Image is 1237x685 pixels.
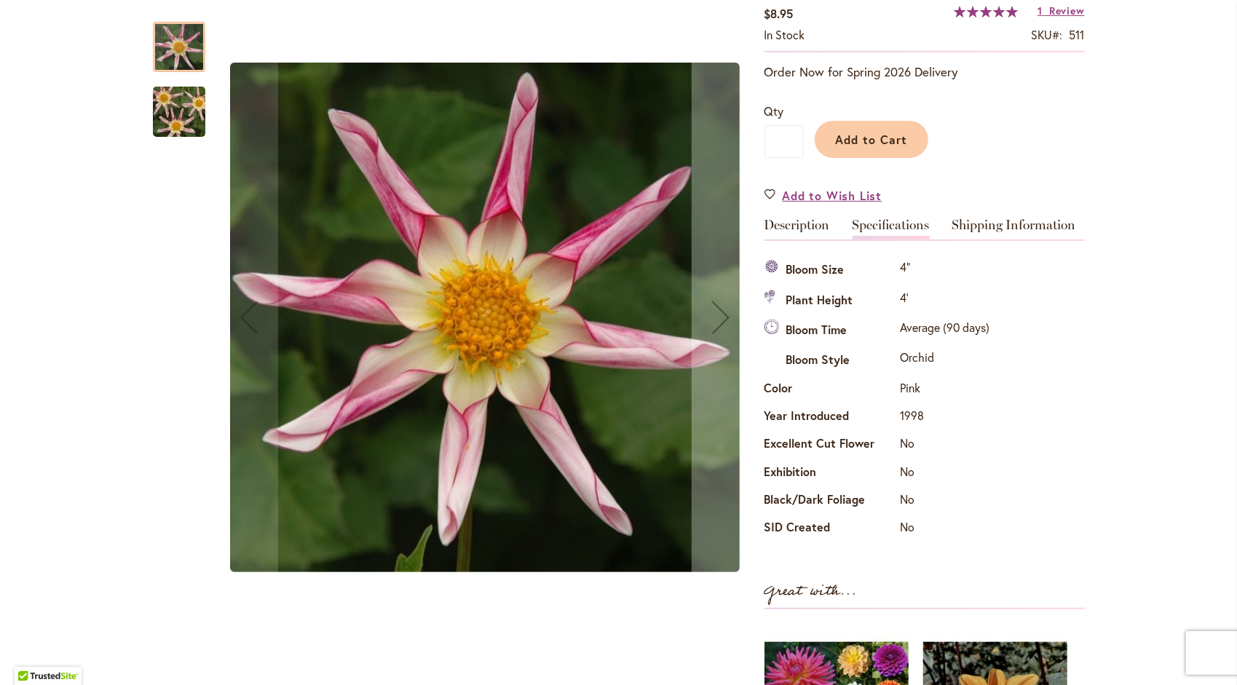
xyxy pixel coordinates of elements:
div: Availability [764,27,805,44]
span: $8.95 [764,6,794,21]
a: Specifications [853,218,930,239]
div: 100% [954,6,1018,17]
iframe: Launch Accessibility Center [11,633,52,674]
a: 1 Review [1038,4,1084,17]
span: Add to Cart [835,132,907,147]
td: Pink [897,376,994,403]
div: Detailed Product Info [764,218,1085,543]
img: WILLIE WILLIE [127,77,232,147]
td: 4" [897,256,994,285]
span: Review [1049,4,1084,17]
th: SID Created [764,515,897,543]
th: Bloom Size [764,256,897,285]
td: No [897,432,994,459]
td: No [897,488,994,515]
button: Add to Cart [815,121,928,158]
strong: SKU [1032,27,1063,42]
td: No [897,515,994,543]
img: WILLIE WILLIE [230,63,740,572]
span: In stock [764,27,805,42]
td: Orchid [897,346,994,376]
div: WILLIE WILLIE [220,7,750,628]
th: Year Introduced [764,404,897,432]
button: Next [692,7,750,628]
div: WILLIE WILLIEWILLIE WILLIE [220,7,750,628]
td: 1998 [897,404,994,432]
strong: Great with... [764,579,858,603]
th: Excellent Cut Flower [764,432,897,459]
th: Plant Height [764,285,897,315]
th: Black/Dark Foliage [764,488,897,515]
span: Add to Wish List [783,187,882,204]
div: Product Images [220,7,817,628]
a: Shipping Information [952,218,1076,239]
td: 4' [897,285,994,315]
div: 511 [1070,27,1085,44]
span: 1 [1038,4,1043,17]
th: Exhibition [764,459,897,487]
td: Average (90 days) [897,316,994,346]
div: WILLIE WILLIE [153,72,205,137]
th: Bloom Time [764,316,897,346]
a: Description [764,218,830,239]
p: Order Now for Spring 2026 Delivery [764,63,1085,81]
span: Qty [764,103,784,119]
a: Add to Wish List [764,187,882,204]
td: No [897,459,994,487]
th: Bloom Style [764,346,897,376]
th: Color [764,376,897,403]
div: WILLIE WILLIE [153,7,220,72]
